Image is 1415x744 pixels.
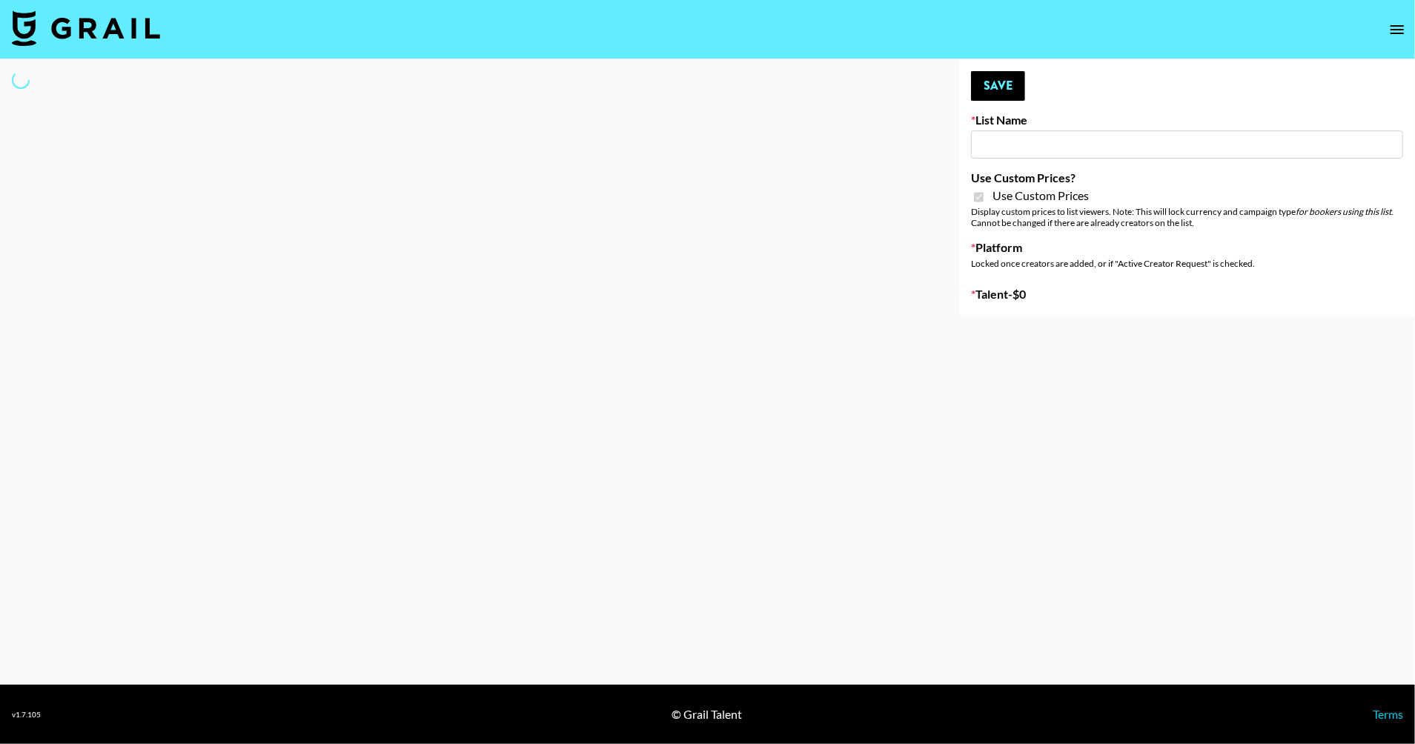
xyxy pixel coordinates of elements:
[971,240,1403,255] label: Platform
[993,188,1089,203] span: Use Custom Prices
[971,206,1403,228] div: Display custom prices to list viewers. Note: This will lock currency and campaign type . Cannot b...
[1296,206,1391,217] em: for bookers using this list
[12,710,41,720] div: v 1.7.105
[672,707,742,722] div: © Grail Talent
[971,71,1025,101] button: Save
[971,258,1403,269] div: Locked once creators are added, or if "Active Creator Request" is checked.
[971,113,1403,127] label: List Name
[971,287,1403,302] label: Talent - $ 0
[971,170,1403,185] label: Use Custom Prices?
[1373,707,1403,721] a: Terms
[12,10,160,46] img: Grail Talent
[1382,15,1412,44] button: open drawer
